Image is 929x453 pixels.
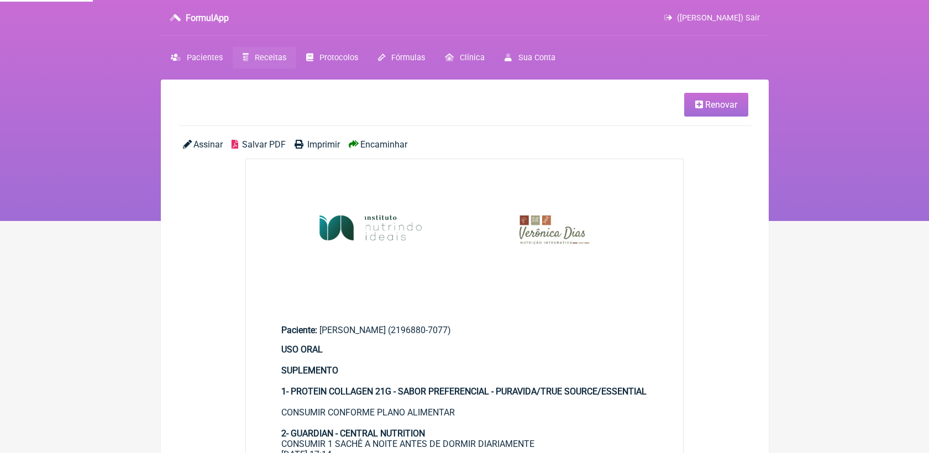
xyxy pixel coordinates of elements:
[360,139,407,150] span: Encaminhar
[677,13,760,23] span: ([PERSON_NAME]) Sair
[281,428,425,439] strong: 2- GUARDIAN - CENTRAL NUTRITION
[495,47,565,69] a: Sua Conta
[186,13,229,23] h3: FormulApp
[518,53,555,62] span: Sua Conta
[246,159,684,305] img: rSewsjIQ7AAAAAAAMhDsAAAAAAAyEOwAAAAAADIQ7AAAAAAAMhDsAAAAAAAyEOwAAAAAADIQ7AAAAAAAMhDsAAAAAAAyEOwAA...
[307,139,340,150] span: Imprimir
[391,53,425,62] span: Fórmulas
[187,53,223,62] span: Pacientes
[233,47,296,69] a: Receitas
[460,53,485,62] span: Clínica
[319,53,358,62] span: Protocolos
[193,139,223,150] span: Assinar
[435,47,495,69] a: Clínica
[281,344,648,449] div: CONSUMIR CONFORME PLANO ALIMENTAR CONSUMIR 1 SACHÊ A NOITE ANTES DE DORMIR DIARIAMENTE
[281,325,648,335] div: [PERSON_NAME] (2196880-7077)
[564,386,647,397] strong: SOURCE/ESSENTIAL
[349,139,407,150] a: Encaminhar
[281,344,562,397] strong: USO ORAL SUPLEMENTO 1- PROTEIN COLLAGEN 21G - SABOR PREFERENCIAL - PURAVIDA/TRUE
[161,47,233,69] a: Pacientes
[684,93,748,117] a: Renovar
[232,139,286,150] a: Salvar PDF
[295,139,340,150] a: Imprimir
[255,53,286,62] span: Receitas
[183,139,223,150] a: Assinar
[281,325,317,335] span: Paciente:
[296,47,368,69] a: Protocolos
[368,47,435,69] a: Fórmulas
[705,99,737,110] span: Renovar
[242,139,286,150] span: Salvar PDF
[664,13,759,23] a: ([PERSON_NAME]) Sair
